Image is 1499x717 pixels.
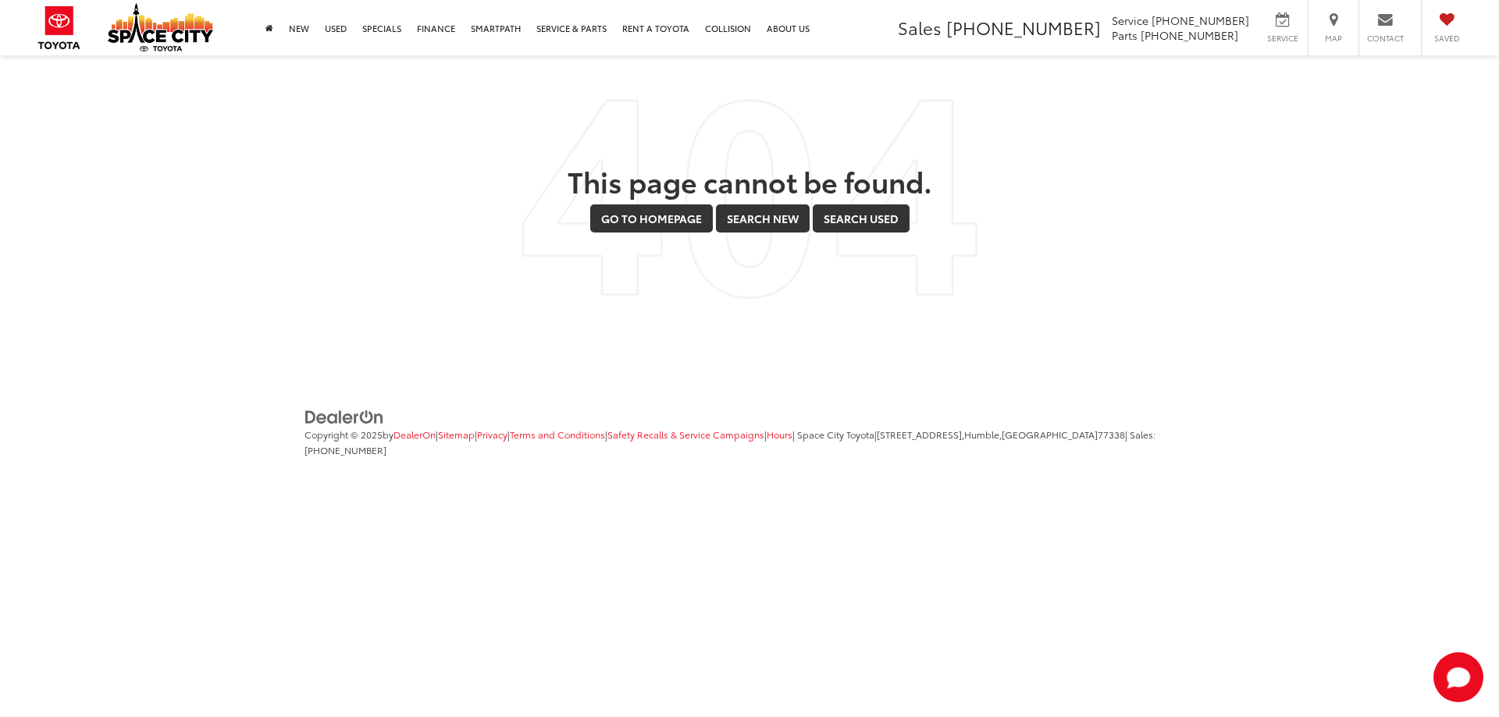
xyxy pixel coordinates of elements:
[792,428,874,441] span: | Space City Toyota
[590,204,713,232] a: Go to Homepage
[964,428,1002,441] span: Humble,
[946,15,1101,40] span: [PHONE_NUMBER]
[767,428,792,441] a: Hours
[438,428,475,441] a: Sitemap
[477,428,507,441] a: Privacy
[1002,428,1098,441] span: [GEOGRAPHIC_DATA]
[877,428,964,441] span: [STREET_ADDRESS],
[507,428,605,441] span: |
[1367,33,1404,44] span: Contact
[1141,27,1238,43] span: [PHONE_NUMBER]
[1433,652,1483,702] svg: Start Chat
[304,428,383,441] span: Copyright © 2025
[304,409,384,426] img: DealerOn
[436,428,475,441] span: |
[1112,27,1138,43] span: Parts
[304,443,386,456] span: [PHONE_NUMBER]
[605,428,764,441] span: |
[510,428,605,441] a: Terms and Conditions
[764,428,792,441] span: |
[383,428,436,441] span: by
[475,428,507,441] span: |
[1433,652,1483,702] button: Toggle Chat Window
[716,204,810,232] a: Search New
[874,428,1125,441] span: |
[607,428,764,441] a: Safety Recalls & Service Campaigns, Opens in a new tab
[1316,33,1351,44] span: Map
[108,3,213,51] img: Space City Toyota
[1430,33,1464,44] span: Saved
[304,165,1195,197] h2: This page cannot be found.
[1112,12,1148,28] span: Service
[304,408,384,424] a: DealerOn
[898,15,942,40] span: Sales
[813,204,910,232] a: Search Used
[1265,33,1300,44] span: Service
[393,428,436,441] a: DealerOn Home Page
[1152,12,1249,28] span: [PHONE_NUMBER]
[1098,428,1125,441] span: 77338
